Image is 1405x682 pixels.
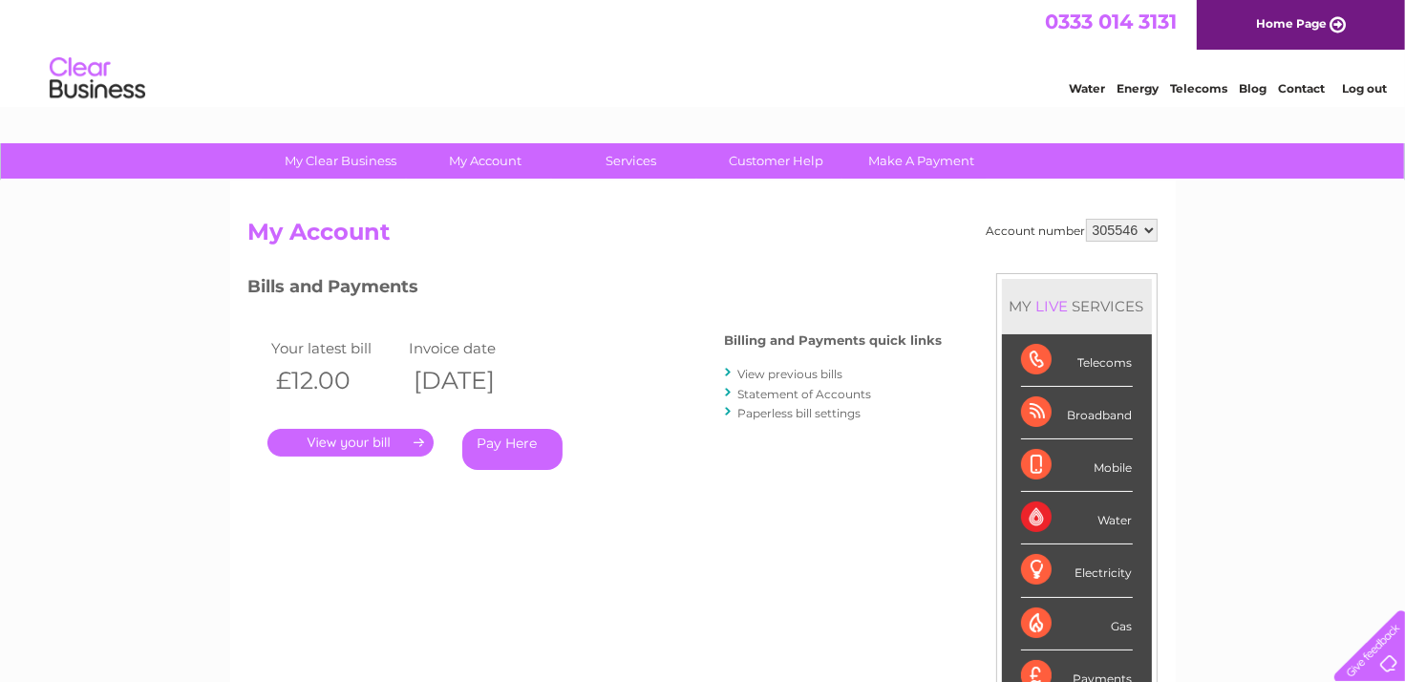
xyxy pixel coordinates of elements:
a: Blog [1239,81,1267,96]
div: Account number [987,219,1158,242]
a: My Account [407,143,564,179]
th: £12.00 [267,361,405,400]
a: Services [552,143,710,179]
a: View previous bills [738,367,843,381]
a: Log out [1342,81,1387,96]
h2: My Account [248,219,1158,255]
a: . [267,429,434,457]
a: Statement of Accounts [738,387,872,401]
div: Clear Business is a trading name of Verastar Limited (registered in [GEOGRAPHIC_DATA] No. 3667643... [252,11,1155,93]
a: Energy [1117,81,1159,96]
div: LIVE [1032,297,1073,315]
th: [DATE] [404,361,542,400]
a: Pay Here [462,429,563,470]
div: Gas [1021,598,1133,650]
h3: Bills and Payments [248,273,943,307]
td: Invoice date [404,335,542,361]
a: Water [1069,81,1105,96]
div: Water [1021,492,1133,544]
div: MY SERVICES [1002,279,1152,333]
h4: Billing and Payments quick links [725,333,943,348]
a: Telecoms [1170,81,1227,96]
a: My Clear Business [262,143,419,179]
a: Make A Payment [842,143,1000,179]
a: Contact [1278,81,1325,96]
img: logo.png [49,50,146,108]
div: Broadband [1021,387,1133,439]
a: Paperless bill settings [738,406,862,420]
td: Your latest bill [267,335,405,361]
div: Mobile [1021,439,1133,492]
a: Customer Help [697,143,855,179]
div: Electricity [1021,544,1133,597]
div: Telecoms [1021,334,1133,387]
a: 0333 014 3131 [1045,10,1177,33]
